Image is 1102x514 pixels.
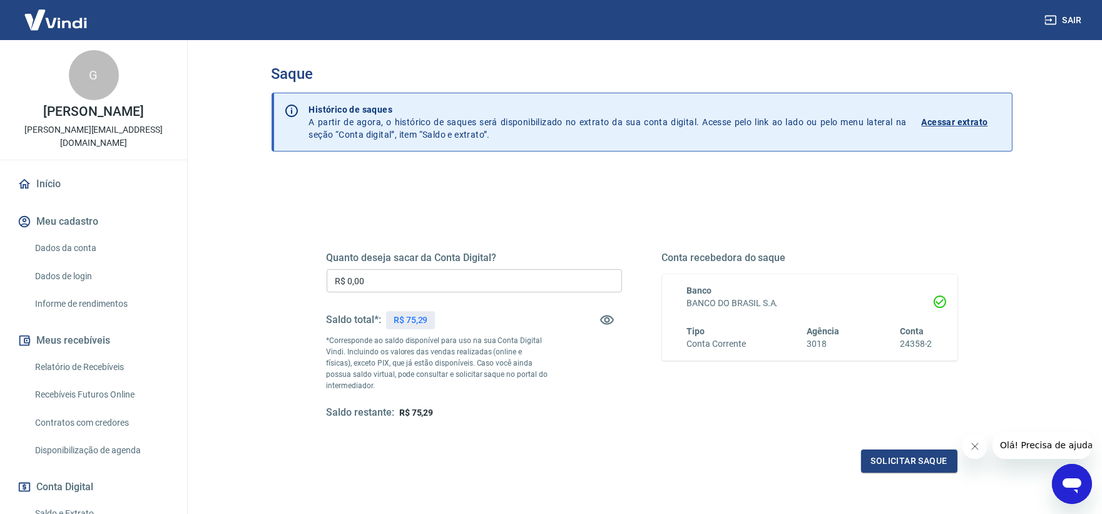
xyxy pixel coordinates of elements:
a: Dados de login [30,264,172,289]
h3: Saque [272,65,1013,83]
a: Início [15,170,172,198]
iframe: Fechar mensagem [962,434,987,459]
h6: 3018 [807,337,839,351]
h5: Saldo total*: [327,314,381,326]
iframe: Mensagem da empresa [992,431,1092,459]
span: Conta [900,326,924,336]
button: Meus recebíveis [15,327,172,354]
p: Histórico de saques [309,103,907,116]
p: [PERSON_NAME] [43,105,143,118]
a: Acessar extrato [922,103,1002,141]
h5: Saldo restante: [327,406,394,419]
button: Meu cadastro [15,208,172,235]
p: A partir de agora, o histórico de saques será disponibilizado no extrato da sua conta digital. Ac... [309,103,907,141]
a: Recebíveis Futuros Online [30,382,172,408]
p: *Corresponde ao saldo disponível para uso na sua Conta Digital Vindi. Incluindo os valores das ve... [327,335,548,391]
h6: BANCO DO BRASIL S.A. [687,297,932,310]
span: Banco [687,285,712,296]
iframe: Botão para abrir a janela de mensagens [1052,464,1092,504]
a: Disponibilização de agenda [30,438,172,463]
button: Conta Digital [15,473,172,501]
h6: Conta Corrente [687,337,746,351]
a: Relatório de Recebíveis [30,354,172,380]
div: G [69,50,119,100]
a: Dados da conta [30,235,172,261]
span: R$ 75,29 [399,408,434,418]
a: Contratos com credores [30,410,172,436]
button: Solicitar saque [861,450,957,473]
span: Olá! Precisa de ajuda? [8,9,105,19]
p: R$ 75,29 [394,314,428,327]
p: [PERSON_NAME][EMAIL_ADDRESS][DOMAIN_NAME] [10,123,177,150]
a: Informe de rendimentos [30,291,172,317]
img: Vindi [15,1,96,39]
span: Tipo [687,326,705,336]
h5: Quanto deseja sacar da Conta Digital? [327,252,622,264]
button: Sair [1042,9,1087,32]
span: Agência [807,326,839,336]
h5: Conta recebedora do saque [662,252,957,264]
h6: 24358-2 [900,337,932,351]
p: Acessar extrato [922,116,988,128]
